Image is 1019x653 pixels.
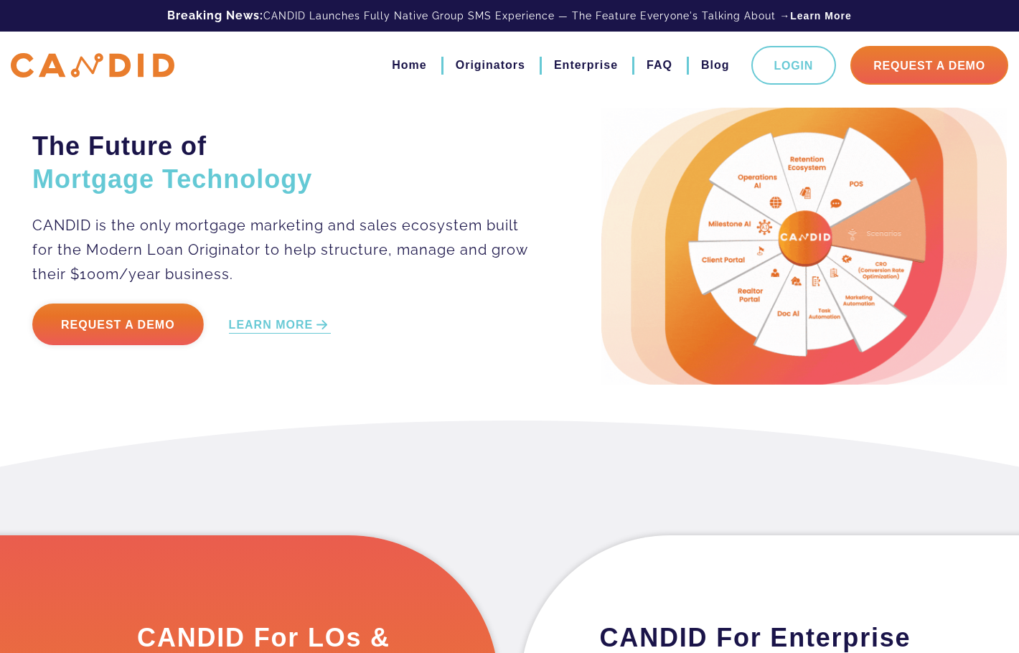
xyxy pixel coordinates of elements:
[229,317,332,334] a: LEARN MORE
[11,53,174,78] img: CANDID APP
[167,9,263,22] b: Breaking News:
[32,130,530,196] h2: The Future of
[701,53,730,77] a: Blog
[456,53,525,77] a: Originators
[32,213,530,286] p: CANDID is the only mortgage marketing and sales ecosystem built for the Modern Loan Originator to...
[850,46,1008,85] a: Request A Demo
[790,9,851,23] a: Learn More
[392,53,426,77] a: Home
[601,108,1007,385] img: Candid Hero Image
[32,164,312,194] span: Mortgage Technology
[751,46,837,85] a: Login
[647,53,672,77] a: FAQ
[32,304,204,345] a: Request a Demo
[554,53,618,77] a: Enterprise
